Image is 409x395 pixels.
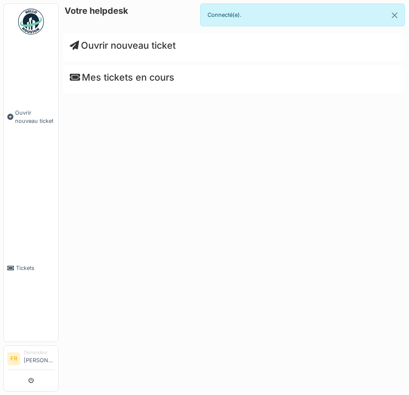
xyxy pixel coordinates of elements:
li: FR [7,352,20,365]
img: Badge_color-CXgf-gQk.svg [18,9,44,34]
h6: Votre helpdesk [65,6,128,16]
h4: Mes tickets en cours [70,72,398,83]
div: Demandeur [24,349,55,356]
button: Close [385,4,404,27]
a: FR Demandeur[PERSON_NAME] [7,349,55,370]
span: Tickets [16,264,55,272]
a: Tickets [4,194,58,342]
div: Connecté(e). [200,3,405,26]
a: Ouvrir nouveau ticket [70,40,176,51]
a: Ouvrir nouveau ticket [4,39,58,194]
span: Ouvrir nouveau ticket [15,109,55,125]
li: [PERSON_NAME] [24,349,55,368]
